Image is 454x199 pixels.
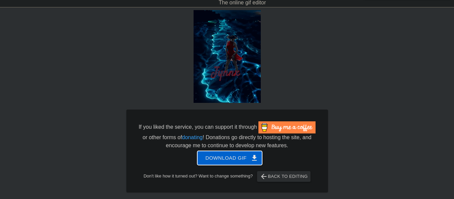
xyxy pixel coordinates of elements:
[258,121,316,133] img: Buy Me A Coffee
[260,172,268,181] span: arrow_back
[197,151,262,165] button: Download gif
[257,171,311,182] button: Back to Editing
[192,155,262,160] a: Download gif
[137,171,318,182] div: Don't like how it turned out? Want to change something?
[260,172,308,181] span: Back to Editing
[205,154,254,162] span: Download gif
[194,10,261,103] img: 2dU8HOxk.gif
[182,134,203,140] a: donating
[250,154,258,162] span: get_app
[138,121,316,150] div: If you liked the service, you can support it through or other forms of ! Donations go directly to...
